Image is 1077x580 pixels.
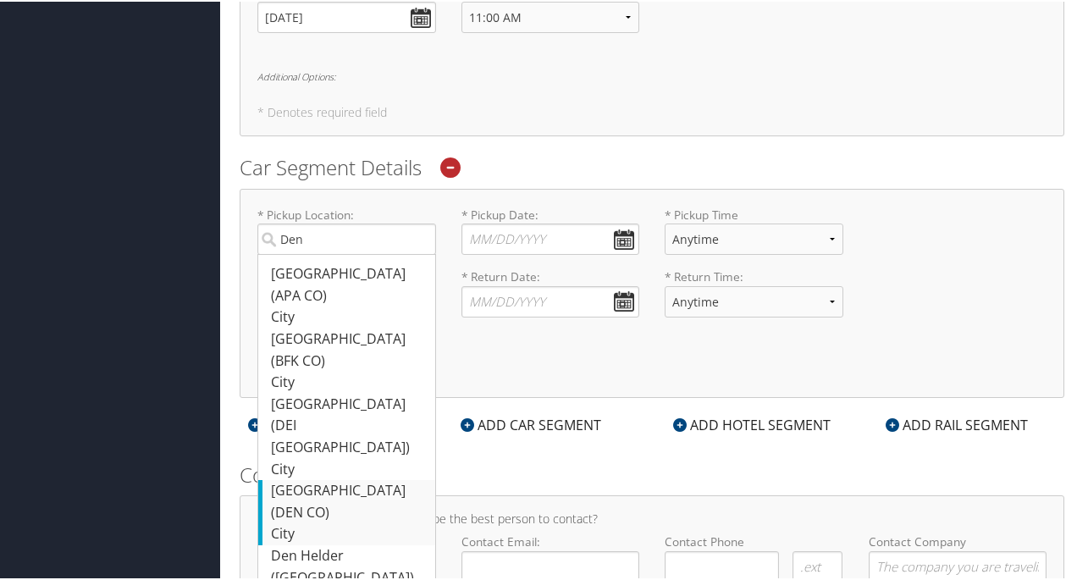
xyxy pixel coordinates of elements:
[257,205,436,253] label: * Pickup Location:
[271,478,427,522] div: [GEOGRAPHIC_DATA] (DEN CO)
[240,459,1064,488] h2: Contact Details:
[271,262,427,305] div: [GEOGRAPHIC_DATA] (APA CO)
[257,222,436,253] input: [GEOGRAPHIC_DATA] (APA CO)City[GEOGRAPHIC_DATA] (BFK CO)City[GEOGRAPHIC_DATA] (DEI [GEOGRAPHIC_DA...
[461,284,640,316] input: * Return Date:
[257,105,1047,117] h5: * Denotes required field
[461,222,640,253] input: * Pickup Date:
[665,267,843,329] label: * Return Time:
[240,413,392,434] div: ADD AIR SEGMENT
[665,532,843,549] label: Contact Phone
[665,205,843,267] label: * Pickup Time
[271,305,427,327] div: City
[461,205,640,253] label: * Pickup Date:
[271,370,427,392] div: City
[271,457,427,479] div: City
[461,532,640,580] label: Contact Email:
[271,327,427,370] div: [GEOGRAPHIC_DATA] (BFK CO)
[257,332,1047,341] h6: Additional Options:
[271,522,427,544] div: City
[665,413,839,434] div: ADD HOTEL SEGMENT
[257,70,1047,80] h6: Additional Options:
[665,284,843,316] select: * Return Time:
[271,392,427,457] div: [GEOGRAPHIC_DATA] (DEI [GEOGRAPHIC_DATA])
[452,413,610,434] div: ADD CAR SEGMENT
[877,413,1036,434] div: ADD RAIL SEGMENT
[869,532,1047,580] label: Contact Company
[257,367,1047,378] h5: * Denotes required field
[257,511,1047,523] h4: If we have questions, who would be the best person to contact?
[665,222,843,253] select: * Pickup Time
[240,152,1064,180] h2: Car Segment Details
[461,267,640,315] label: * Return Date:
